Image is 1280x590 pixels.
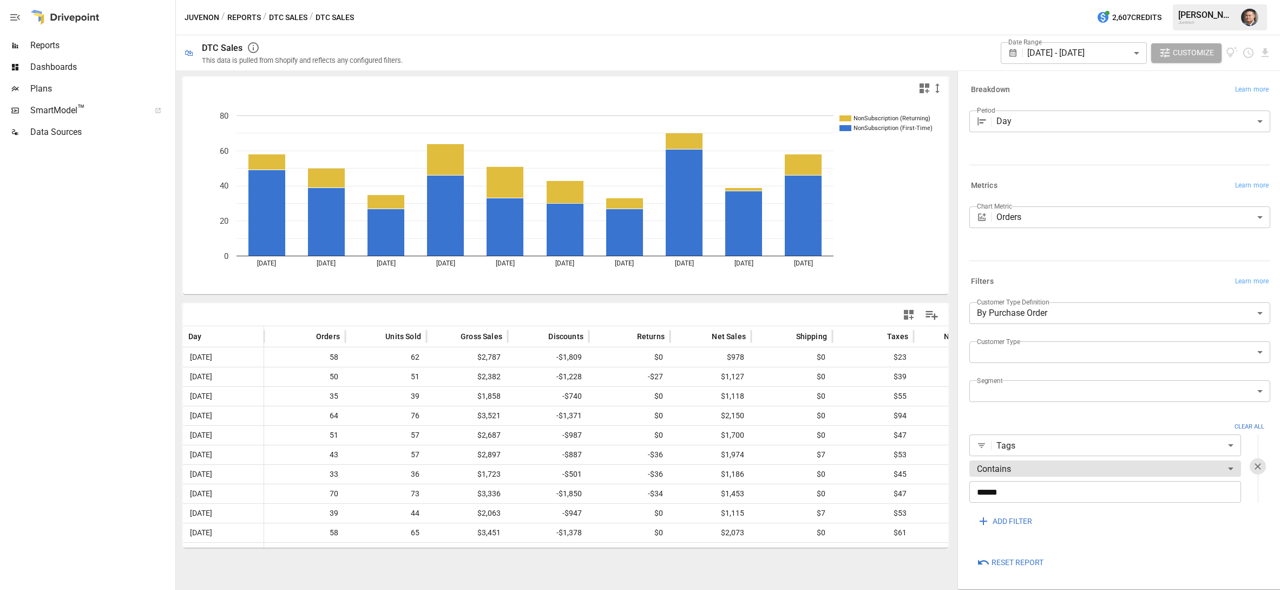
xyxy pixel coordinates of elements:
[892,484,908,503] span: $47
[561,445,583,464] span: -$887
[920,303,944,327] button: Manage Columns
[993,515,1032,528] span: ADD FILTER
[328,387,340,406] span: 35
[476,445,502,464] span: $2,897
[646,484,665,503] span: -$34
[328,445,340,464] span: 43
[815,484,827,503] span: $0
[555,367,583,386] span: -$1,228
[409,387,421,406] span: 39
[725,348,746,367] span: $978
[796,331,827,342] span: Shipping
[615,260,634,267] text: [DATE]
[1235,180,1269,191] span: Learn more
[653,523,665,542] span: $0
[409,406,421,425] span: 76
[1178,10,1235,20] div: [PERSON_NAME] undefined.
[409,426,421,445] span: 57
[409,465,421,484] span: 36
[328,406,340,425] span: 64
[409,504,421,523] span: 44
[969,458,1241,479] div: Contains
[969,511,1040,531] button: ADD FILTER
[377,260,396,267] text: [DATE]
[188,504,214,523] span: [DATE]
[892,406,908,425] span: $94
[1008,37,1042,47] label: Date Range
[1235,276,1269,287] span: Learn more
[1178,20,1235,25] div: Juvenon
[653,387,665,406] span: $0
[188,348,214,367] span: [DATE]
[977,202,1012,211] label: Chart Metric
[996,111,1270,132] div: Day
[815,367,827,386] span: $0
[328,523,340,542] span: 58
[712,331,746,342] span: Net Sales
[369,329,384,344] button: Sort
[892,426,908,445] span: $47
[815,406,827,425] span: $0
[188,523,214,542] span: [DATE]
[653,426,665,445] span: $0
[409,348,421,367] span: 62
[476,348,502,367] span: $2,787
[409,484,421,503] span: 73
[977,376,1002,385] label: Segment
[719,445,746,464] span: $1,974
[1112,11,1161,24] span: 2,607 Credits
[719,465,746,484] span: $1,186
[892,465,908,484] span: $45
[224,251,228,261] text: 0
[220,111,228,121] text: 80
[695,329,711,344] button: Sort
[202,43,242,53] div: DTC Sales
[30,82,173,95] span: Plans
[653,406,665,425] span: $0
[1235,2,1265,33] button: Greggy
[928,329,943,344] button: Sort
[1027,42,1146,64] div: [DATE] - [DATE]
[646,465,665,484] span: -$36
[969,302,1270,324] div: By Purchase Order
[892,445,908,464] span: $53
[892,504,908,523] span: $53
[328,484,340,503] span: 70
[675,260,694,267] text: [DATE]
[794,260,813,267] text: [DATE]
[719,367,746,386] span: $1,127
[257,260,276,267] text: [DATE]
[476,406,502,425] span: $3,521
[892,367,908,386] span: $39
[496,260,515,267] text: [DATE]
[854,125,933,132] text: NonSubscription (First-Time)
[971,180,997,192] h6: Metrics
[30,126,173,139] span: Data Sources
[317,260,336,267] text: [DATE]
[653,504,665,523] span: $0
[1173,46,1214,60] span: Customize
[996,206,1270,228] div: Orders
[227,11,261,24] button: Reports
[188,331,202,342] span: Day
[1235,85,1269,95] span: Learn more
[30,39,173,52] span: Reports
[561,465,583,484] span: -$501
[202,56,403,64] div: This data is pulled from Shopify and reflects any configured filters.
[310,11,313,24] div: /
[561,426,583,445] span: -$987
[476,426,502,445] span: $2,687
[555,348,583,367] span: -$1,809
[409,445,421,464] span: 57
[1241,9,1258,26] img: Greggy
[646,367,665,386] span: -$27
[328,348,340,367] span: 58
[476,387,502,406] span: $1,858
[719,406,746,425] span: $2,150
[892,523,908,542] span: $61
[548,331,583,342] span: Discounts
[815,348,827,367] span: $0
[203,329,218,344] button: Sort
[444,329,460,344] button: Sort
[269,11,307,24] button: DTC Sales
